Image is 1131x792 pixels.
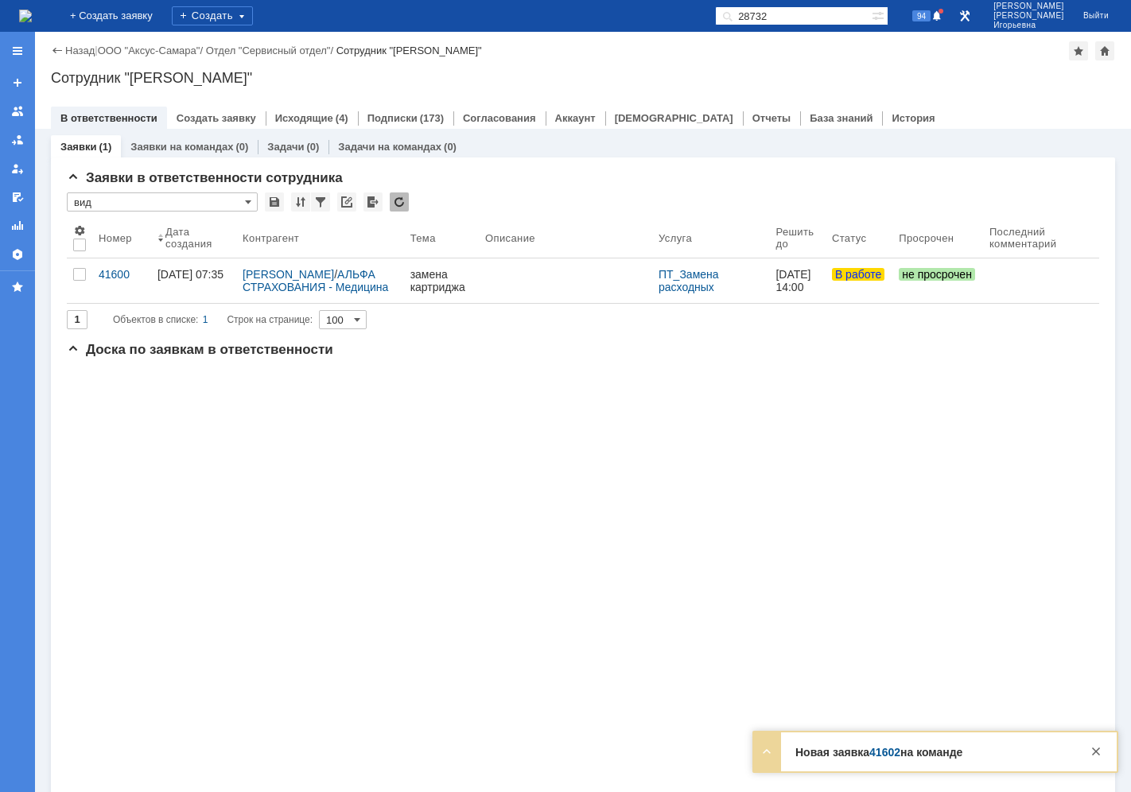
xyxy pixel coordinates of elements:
[243,268,391,306] a: АЛЬФА СТРАХОВАНИЯ - Медицина АльфаСтрахования
[5,156,30,181] a: Мои заявки
[51,70,1115,86] div: Сотрудник "[PERSON_NAME]"
[165,226,217,250] div: Дата создания
[1095,41,1114,60] div: Сделать домашней страницей
[60,112,157,124] a: В ответственности
[113,314,198,325] span: Объектов в списке:
[336,112,348,124] div: (4)
[206,45,336,56] div: /
[19,10,32,22] img: logo
[291,192,310,212] div: Сортировка...
[775,268,814,293] span: [DATE] 14:00
[615,112,733,124] a: [DEMOGRAPHIC_DATA]
[775,226,818,250] div: Решить до
[832,268,884,281] span: В работе
[899,232,954,244] div: Просрочен
[5,70,30,95] a: Создать заявку
[275,112,333,124] a: Исходящие
[752,112,791,124] a: Отчеты
[130,141,233,153] a: Заявки на командах
[912,10,931,21] span: 94
[98,45,200,56] a: ООО "Аксус-Самара"
[337,192,356,212] div: Скопировать ссылку на список
[98,45,206,56] div: /
[872,7,888,22] span: Расширенный поиск
[5,184,30,210] a: Мои согласования
[5,99,30,124] a: Заявки на командах
[899,268,975,281] span: не просрочен
[555,112,596,124] a: Аккаунт
[659,268,759,319] a: ПТ_Замена расходных материалов / ресурсных деталей
[410,268,472,293] div: замена картриджа
[67,342,333,357] span: Доска по заявкам в ответственности
[151,218,236,258] th: Дата создания
[19,10,32,22] a: Перейти на домашнюю страницу
[795,746,962,759] strong: Новая заявка на команде
[243,268,398,293] div: /
[99,141,111,153] div: (1)
[367,112,418,124] a: Подписки
[306,141,319,153] div: (0)
[157,268,223,281] div: [DATE] 07:35
[989,226,1067,250] div: Последний комментарий
[420,112,444,124] div: (173)
[769,258,825,303] a: [DATE] 14:00
[5,242,30,267] a: Настройки
[99,232,132,244] div: Номер
[73,224,86,237] span: Настройки
[203,310,208,329] div: 1
[243,232,299,244] div: Контрагент
[92,218,151,258] th: Номер
[832,232,866,244] div: Статус
[243,268,334,281] a: [PERSON_NAME]
[826,218,892,258] th: Статус
[892,258,983,303] a: не просрочен
[265,192,284,212] div: Сохранить вид
[652,218,769,258] th: Услуга
[1086,742,1106,761] div: Закрыть
[5,127,30,153] a: Заявки в моей ответственности
[92,258,151,303] a: 41600
[404,258,479,303] a: замена картриджа
[993,2,1064,11] span: [PERSON_NAME]
[993,21,1064,30] span: Игорьевна
[206,45,331,56] a: Отдел "Сервисный отдел"
[338,141,441,153] a: Задачи на командах
[810,112,873,124] a: База знаний
[99,268,145,281] div: 41600
[177,112,256,124] a: Создать заявку
[60,141,96,153] a: Заявки
[235,141,248,153] div: (0)
[869,746,900,759] a: 41602
[757,742,776,761] div: Развернуть
[410,232,436,244] div: Тема
[267,141,304,153] a: Задачи
[5,213,30,239] a: Отчеты
[67,170,343,185] span: Заявки в ответственности сотрудника
[955,6,974,25] a: Перейти в интерфейс администратора
[95,44,97,56] div: |
[463,112,536,124] a: Согласования
[993,11,1064,21] span: [PERSON_NAME]
[892,112,935,124] a: История
[659,232,692,244] div: Услуга
[113,310,313,329] i: Строк на странице:
[363,192,383,212] div: Экспорт списка
[390,192,409,212] div: Обновлять список
[65,45,95,56] a: Назад
[826,258,892,303] a: В работе
[444,141,457,153] div: (0)
[236,218,404,258] th: Контрагент
[151,258,236,303] a: [DATE] 07:35
[336,45,482,56] div: Сотрудник "[PERSON_NAME]"
[1069,41,1088,60] div: Добавить в избранное
[485,232,535,244] div: Описание
[172,6,253,25] div: Создать
[404,218,479,258] th: Тема
[311,192,330,212] div: Фильтрация...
